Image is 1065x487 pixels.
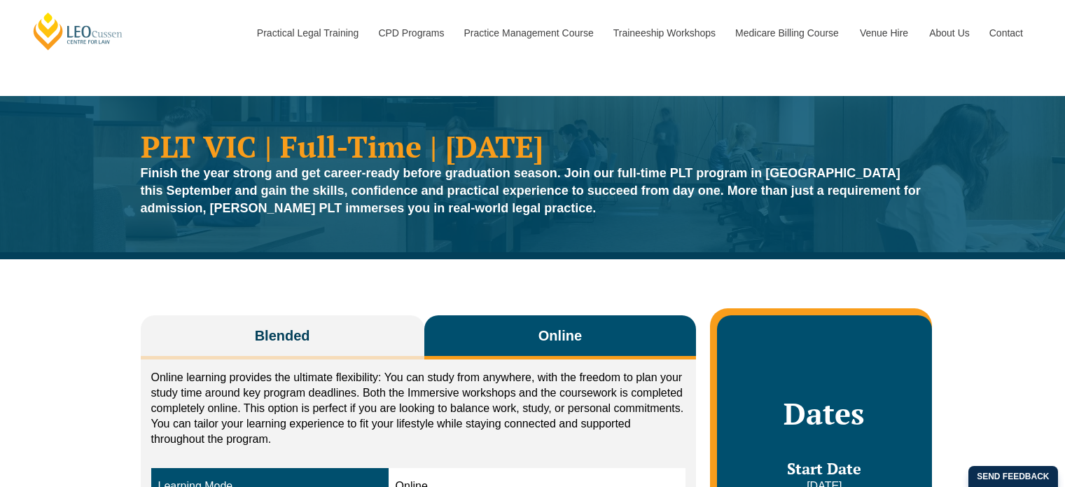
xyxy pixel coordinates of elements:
[849,3,919,63] a: Venue Hire
[731,396,917,431] h2: Dates
[454,3,603,63] a: Practice Management Course
[538,326,582,345] span: Online
[141,166,921,215] strong: Finish the year strong and get career-ready before graduation season. Join our full-time PLT prog...
[255,326,310,345] span: Blended
[979,3,1033,63] a: Contact
[787,458,861,479] span: Start Date
[246,3,368,63] a: Practical Legal Training
[852,153,1030,452] iframe: LiveChat chat widget
[603,3,725,63] a: Traineeship Workshops
[725,3,849,63] a: Medicare Billing Course
[151,370,686,447] p: Online learning provides the ultimate flexibility: You can study from anywhere, with the freedom ...
[141,131,925,161] h1: PLT VIC | Full-Time | [DATE]
[32,11,125,51] a: [PERSON_NAME] Centre for Law
[919,3,979,63] a: About Us
[368,3,453,63] a: CPD Programs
